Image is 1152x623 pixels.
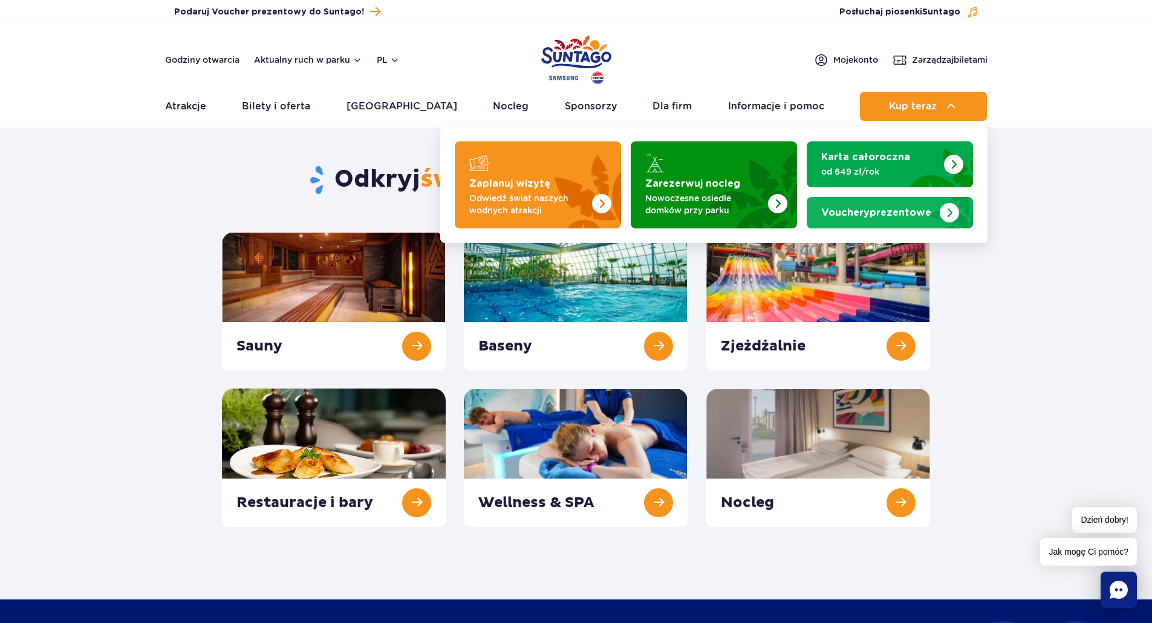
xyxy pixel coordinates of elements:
[165,54,239,66] a: Godziny otwarcia
[833,54,878,66] span: Moje konto
[814,53,878,67] a: Mojekonto
[174,4,380,20] a: Podaruj Voucher prezentowy do Suntago!
[821,208,931,218] strong: prezentowe
[821,166,939,178] p: od 649 zł/rok
[922,8,960,16] span: Suntago
[455,141,621,228] a: Zaplanuj wizytę
[1101,572,1137,608] div: Chat
[565,92,617,121] a: Sponsorzy
[165,92,206,121] a: Atrakcje
[420,164,492,195] span: świat
[1072,507,1137,533] span: Dzień dobry!
[469,179,550,189] strong: Zaplanuj wizytę
[728,92,824,121] a: Informacje i pomoc
[912,54,988,66] span: Zarządzaj biletami
[652,92,692,121] a: Dla firm
[821,208,870,218] span: Vouchery
[541,30,611,86] a: Park of Poland
[254,55,362,65] button: Aktualny ruch w parku
[377,54,400,66] button: pl
[860,92,987,121] button: Kup teraz
[893,53,988,67] a: Zarządzajbiletami
[807,141,973,187] a: Karta całoroczna
[889,101,937,112] span: Kup teraz
[174,6,364,18] span: Podaruj Voucher prezentowy do Suntago!
[1040,538,1137,566] span: Jak mogę Ci pomóc?
[645,179,740,189] strong: Zarezerwuj nocleg
[839,6,960,18] span: Posłuchaj piosenki
[493,92,529,121] a: Nocleg
[821,152,910,162] strong: Karta całoroczna
[839,6,978,18] button: Posłuchaj piosenkiSuntago
[645,192,763,216] p: Nowoczesne osiedle domków przy parku
[631,141,797,228] a: Zarezerwuj nocleg
[347,92,457,121] a: [GEOGRAPHIC_DATA]
[222,164,930,196] h1: Odkryj naszych wodnych atrakcji
[242,92,310,121] a: Bilety i oferta
[469,192,587,216] p: Odwiedź świat naszych wodnych atrakcji
[807,197,973,228] a: Vouchery prezentowe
